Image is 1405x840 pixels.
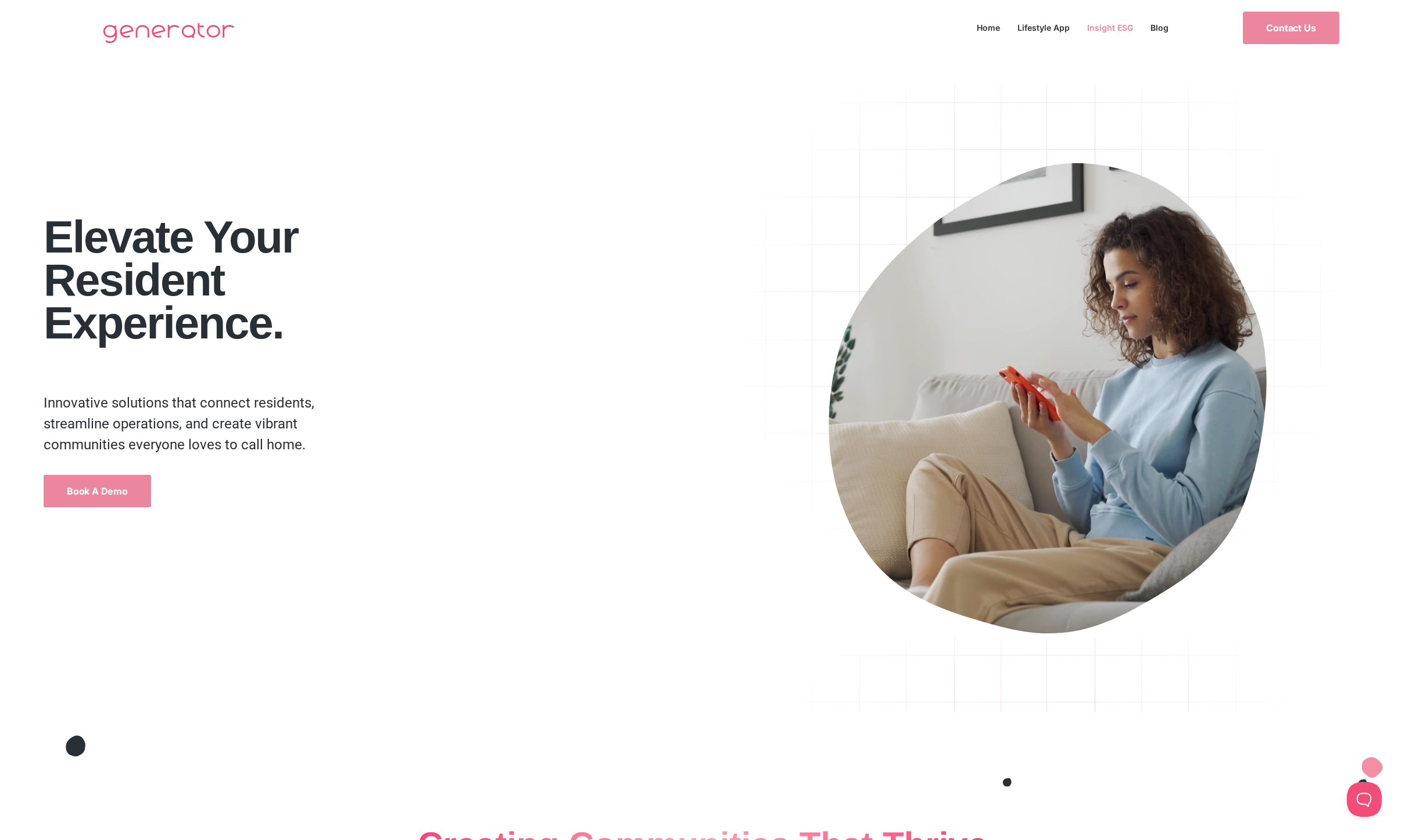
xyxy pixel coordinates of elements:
[67,486,128,496] span: Book a Demo
[968,20,1177,35] nav: Menu
[44,392,329,455] p: Innovative solutions that connect residents, streamline operations, and create vibrant communitie...
[44,475,151,507] a: Book a Demo
[1347,782,1382,817] iframe: Toggle Customer Support
[1009,20,1078,35] a: Lifestyle App
[44,215,722,344] h1: Elevate your Resident Experience.
[1266,23,1316,33] span: Contact Us
[1142,20,1177,35] a: Blog
[1243,12,1339,44] a: Contact Us
[968,20,1009,35] a: Home
[1078,20,1142,35] a: Insight ESG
